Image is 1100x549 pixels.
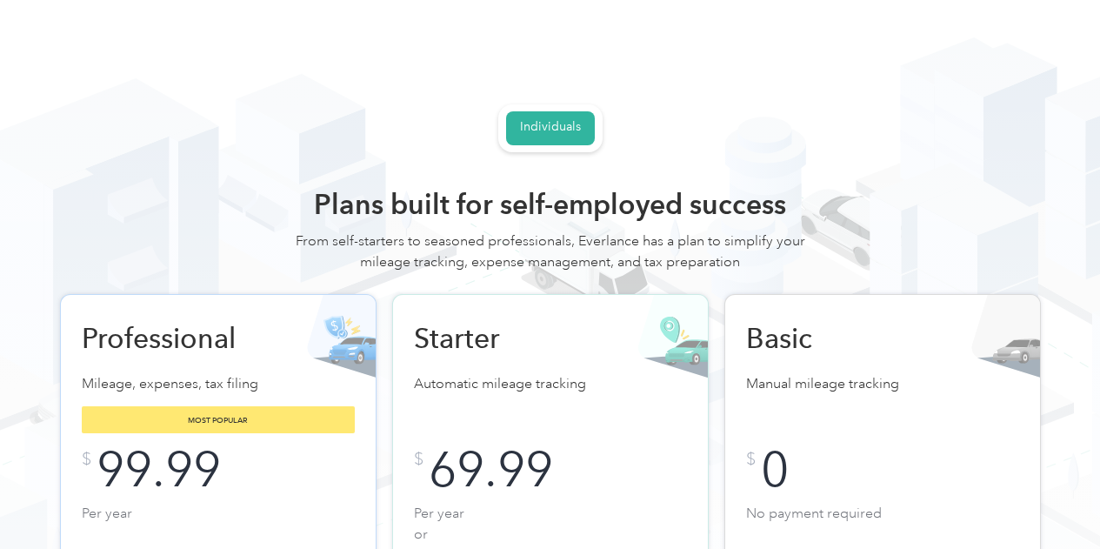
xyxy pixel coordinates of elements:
[761,451,789,489] div: 0
[82,406,355,433] div: Most popular
[746,373,1019,398] p: Manual mileage tracking
[82,373,355,398] p: Mileage, expenses, tax filing
[414,373,687,398] p: Automatic mileage tracking
[82,321,264,356] h2: Professional
[520,119,581,135] div: Individuals
[97,451,221,489] div: 99.99
[290,187,811,222] h2: Plans built for self-employed success
[414,321,597,356] h2: Starter
[429,451,553,489] div: 69.99
[290,231,811,290] div: From self-starters to seasoned professionals, Everlance has a plan to simplify your mileage track...
[746,451,756,468] div: $
[414,451,423,468] div: $
[82,451,91,468] div: $
[746,321,929,356] h2: Basic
